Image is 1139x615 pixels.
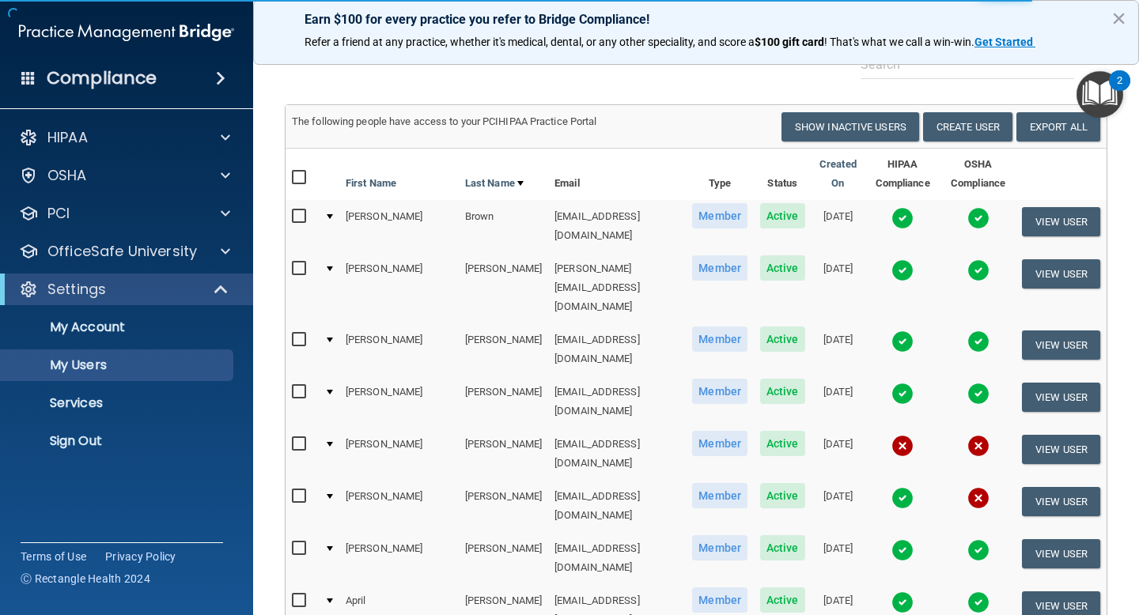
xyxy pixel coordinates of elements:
[19,204,230,223] a: PCI
[548,375,686,428] td: [EMAIL_ADDRESS][DOMAIN_NAME]
[548,252,686,323] td: [PERSON_NAME][EMAIL_ADDRESS][DOMAIN_NAME]
[21,549,86,564] a: Terms of Use
[891,591,914,613] img: tick.e7d51cea.svg
[548,480,686,532] td: [EMAIL_ADDRESS][DOMAIN_NAME]
[760,535,805,560] span: Active
[19,17,234,48] img: PMB logo
[760,379,805,404] span: Active
[21,571,150,587] span: Ⓒ Rectangle Health 2024
[459,200,548,252] td: Brown
[692,255,747,281] span: Member
[1016,112,1100,141] a: Export All
[548,532,686,584] td: [EMAIL_ADDRESS][DOMAIN_NAME]
[1022,259,1100,289] button: View User
[339,532,459,584] td: [PERSON_NAME]
[940,149,1016,200] th: OSHA Compliance
[974,36,1035,48] a: Get Started
[967,591,990,613] img: tick.e7d51cea.svg
[105,549,176,564] a: Privacy Policy
[548,149,686,200] th: Email
[339,428,459,480] td: [PERSON_NAME]
[1022,435,1100,464] button: View User
[692,379,747,404] span: Member
[754,149,812,200] th: Status
[692,535,747,560] span: Member
[47,204,70,223] p: PCI
[967,330,990,353] img: tick.e7d51cea.svg
[760,431,805,456] span: Active
[19,280,229,299] a: Settings
[967,435,990,457] img: cross.ca9f0e7f.svg
[459,428,548,480] td: [PERSON_NAME]
[692,483,747,508] span: Member
[812,252,865,323] td: [DATE]
[459,375,548,428] td: [PERSON_NAME]
[812,532,865,584] td: [DATE]
[1117,81,1122,101] div: 2
[548,200,686,252] td: [EMAIL_ADDRESS][DOMAIN_NAME]
[459,480,548,532] td: [PERSON_NAME]
[974,36,1033,48] strong: Get Started
[305,12,1088,27] p: Earn $100 for every practice you refer to Bridge Compliance!
[760,203,805,228] span: Active
[967,487,990,509] img: cross.ca9f0e7f.svg
[891,383,914,405] img: tick.e7d51cea.svg
[865,149,940,200] th: HIPAA Compliance
[760,326,805,352] span: Active
[692,431,747,456] span: Member
[339,375,459,428] td: [PERSON_NAME]
[10,357,226,373] p: My Users
[19,166,230,185] a: OSHA
[1022,539,1100,568] button: View User
[548,323,686,375] td: [EMAIL_ADDRESS][DOMAIN_NAME]
[760,255,805,281] span: Active
[686,149,754,200] th: Type
[967,383,990,405] img: tick.e7d51cea.svg
[755,36,824,48] strong: $100 gift card
[967,207,990,229] img: tick.e7d51cea.svg
[1022,330,1100,360] button: View User
[692,203,747,228] span: Member
[339,252,459,323] td: [PERSON_NAME]
[47,166,87,185] p: OSHA
[10,433,226,449] p: Sign Out
[1022,487,1100,516] button: View User
[19,128,230,147] a: HIPAA
[459,252,548,323] td: [PERSON_NAME]
[47,280,106,299] p: Settings
[692,587,747,613] span: Member
[459,323,548,375] td: [PERSON_NAME]
[1077,71,1123,118] button: Open Resource Center, 2 new notifications
[339,200,459,252] td: [PERSON_NAME]
[346,174,396,193] a: First Name
[1111,6,1126,31] button: Close
[812,480,865,532] td: [DATE]
[812,375,865,428] td: [DATE]
[10,319,226,335] p: My Account
[824,36,974,48] span: ! That's what we call a win-win.
[818,155,859,193] a: Created On
[891,259,914,281] img: tick.e7d51cea.svg
[812,200,865,252] td: [DATE]
[891,487,914,509] img: tick.e7d51cea.svg
[292,115,597,127] span: The following people have access to your PCIHIPAA Practice Portal
[339,323,459,375] td: [PERSON_NAME]
[1022,207,1100,236] button: View User
[465,174,524,193] a: Last Name
[10,395,226,411] p: Services
[781,112,919,141] button: Show Inactive Users
[923,112,1012,141] button: Create User
[967,539,990,561] img: tick.e7d51cea.svg
[760,587,805,613] span: Active
[548,428,686,480] td: [EMAIL_ADDRESS][DOMAIN_NAME]
[760,483,805,508] span: Active
[891,435,914,457] img: cross.ca9f0e7f.svg
[305,36,755,48] span: Refer a friend at any practice, whether it's medical, dental, or any other speciality, and score a
[1022,383,1100,412] button: View User
[967,259,990,281] img: tick.e7d51cea.svg
[19,242,230,261] a: OfficeSafe University
[339,480,459,532] td: [PERSON_NAME]
[891,330,914,353] img: tick.e7d51cea.svg
[812,428,865,480] td: [DATE]
[891,539,914,561] img: tick.e7d51cea.svg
